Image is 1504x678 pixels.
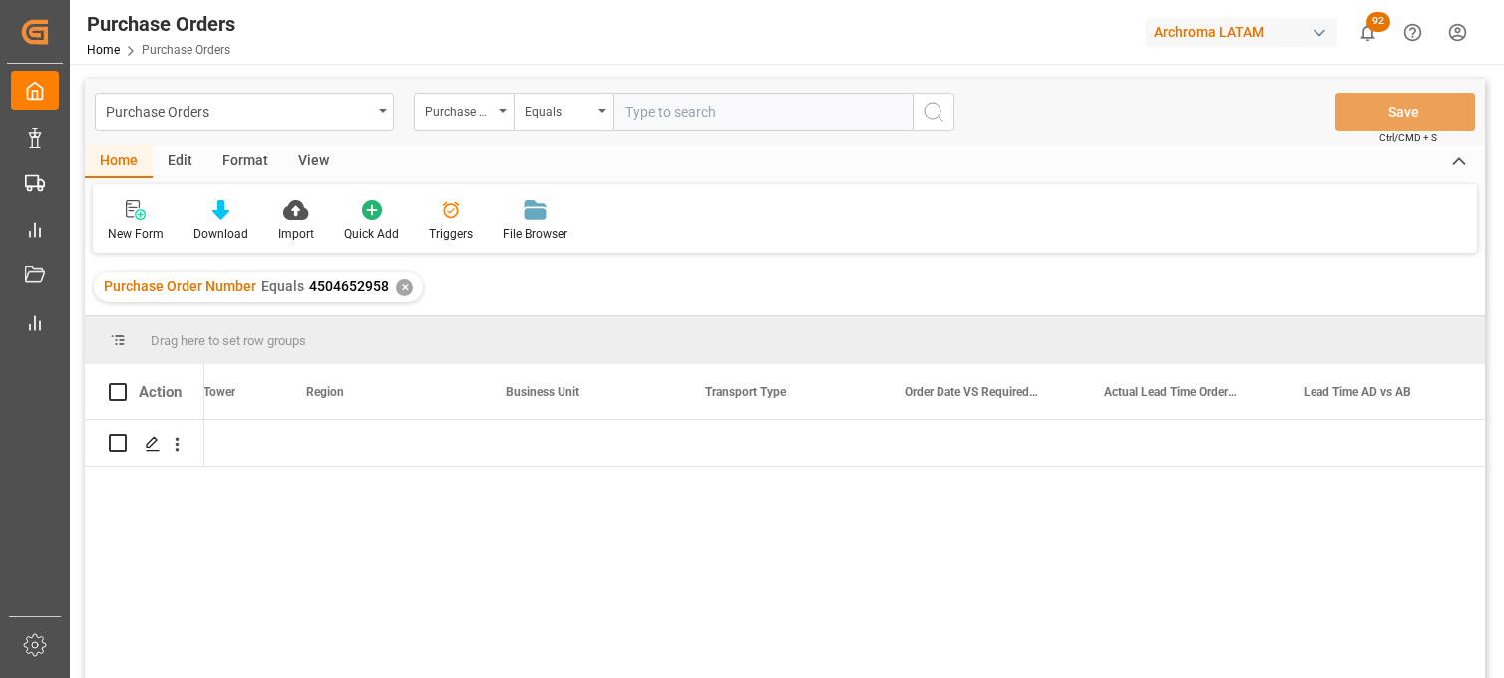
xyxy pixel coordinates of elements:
[1335,93,1475,131] button: Save
[414,93,514,131] button: open menu
[306,385,344,399] span: Region
[1345,10,1390,55] button: show 92 new notifications
[153,145,207,178] div: Edit
[913,93,954,131] button: search button
[283,145,344,178] div: View
[425,98,493,121] div: Purchase Order Number
[193,225,248,243] div: Download
[506,385,579,399] span: Business Unit
[108,225,164,243] div: New Form
[396,279,413,296] div: ✕
[85,145,153,178] div: Home
[1379,130,1437,145] span: Ctrl/CMD + S
[1146,18,1337,47] div: Archroma LATAM
[151,333,306,348] span: Drag here to set row groups
[1146,13,1345,51] button: Archroma LATAM
[106,98,372,123] div: Purchase Orders
[705,385,786,399] span: Transport Type
[1104,385,1238,399] span: Actual Lead Time Order VS Confirm
[278,225,314,243] div: Import
[503,225,567,243] div: File Browser
[139,383,182,401] div: Action
[87,9,235,39] div: Purchase Orders
[1390,10,1435,55] button: Help Center
[514,93,613,131] button: open menu
[87,43,120,57] a: Home
[525,98,592,121] div: Equals
[104,278,256,294] span: Purchase Order Number
[344,225,399,243] div: Quick Add
[429,225,473,243] div: Triggers
[1304,385,1411,399] span: Lead Time AD vs AB
[207,145,283,178] div: Format
[613,93,913,131] input: Type to search
[309,278,389,294] span: 4504652958
[1366,12,1390,32] span: 92
[905,385,1038,399] span: Order Date VS Required Date
[85,420,204,467] div: Press SPACE to select this row.
[95,93,394,131] button: open menu
[261,278,304,294] span: Equals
